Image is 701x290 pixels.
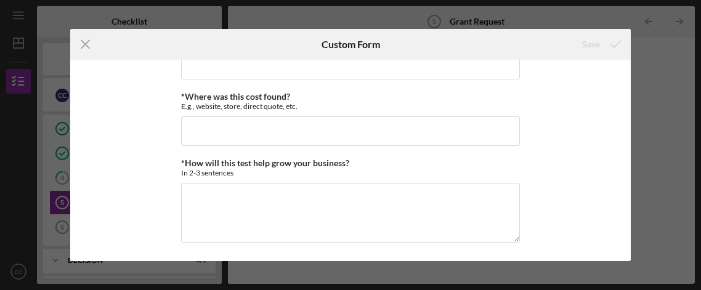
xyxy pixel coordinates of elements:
button: Save [570,32,631,57]
label: *Where was this cost found? [181,91,290,102]
div: In 2-3 sentences [181,168,520,177]
div: E.g., website, store, direct quote, etc. [181,102,520,111]
div: Save [582,32,600,57]
h6: Custom Form [322,39,380,50]
label: *How will this test help grow your business? [181,158,349,168]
